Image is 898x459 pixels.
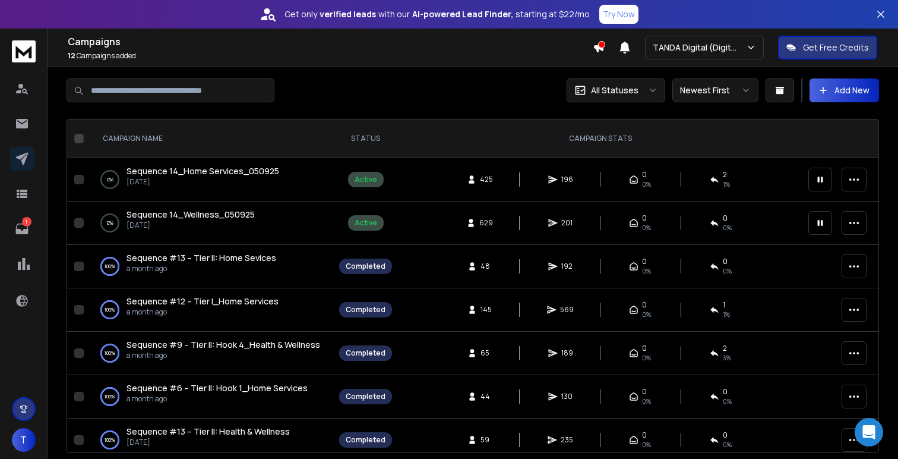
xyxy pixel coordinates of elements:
span: 0 [723,430,728,440]
span: 130 [561,392,573,401]
span: 201 [561,218,573,228]
span: 0 [642,213,647,223]
p: [DATE] [127,221,255,230]
span: 3 % [723,353,731,363]
span: 145 [480,305,492,315]
span: 0 [642,430,647,440]
span: 0 % [723,440,732,449]
p: 0 % [107,174,113,186]
span: Sequence 14_Home Services_050925 [127,165,279,177]
span: 1 [723,300,725,310]
a: Sequence #12 – Tier I_Home Services [127,295,279,307]
th: STATUS [332,120,399,158]
td: 0%Sequence 14_Wellness_050925[DATE] [88,202,332,245]
span: 59 [480,435,492,445]
span: 1 % [723,310,730,319]
span: 0% [642,180,651,189]
a: Sequence #13 – Tier II: Home Sevices [127,252,276,264]
span: 0 % [723,266,732,276]
p: 0 % [107,217,113,229]
span: 0 % [723,223,732,232]
p: 1 [22,217,31,227]
span: 0 [642,257,647,266]
span: 0 [642,344,647,353]
strong: AI-powered Lead Finder, [412,8,513,20]
button: Get Free Credits [778,36,877,59]
span: 196 [561,175,573,184]
span: 48 [480,262,492,271]
span: Sequence #6 – Tier II: Hook 1_Home Services [127,382,308,394]
span: Sequence #13 – Tier II: Home Sevices [127,252,276,263]
p: Try Now [603,8,635,20]
p: a month ago [127,264,276,273]
div: Completed [346,305,385,315]
span: 0% [642,266,651,276]
p: Get only with our starting at $22/mo [284,8,590,20]
span: 235 [561,435,573,445]
span: 629 [479,218,493,228]
span: 0 [642,170,647,180]
h1: Campaigns [68,34,593,49]
p: 100 % [105,434,115,446]
span: 0 [642,300,647,310]
a: Sequence 14_Wellness_050925 [127,209,255,221]
img: logo [12,40,36,62]
span: 0% [642,223,651,232]
td: 100%Sequence #9 – Tier II: Hook 4_Health & Wellnessa month ago [88,332,332,375]
div: Completed [346,435,385,445]
span: 44 [480,392,492,401]
th: CAMPAIGN STATS [399,120,801,158]
span: 2 [723,344,727,353]
div: Completed [346,392,385,401]
span: 12 [68,51,75,61]
p: 100 % [105,304,115,316]
p: [DATE] [127,438,290,447]
th: CAMPAIGN NAME [88,120,332,158]
span: 192 [561,262,573,271]
p: 100 % [105,260,115,272]
strong: verified leads [320,8,376,20]
span: 425 [480,175,493,184]
p: 100 % [105,347,115,359]
div: Completed [346,262,385,271]
p: [DATE] [127,177,279,187]
span: 1 % [723,180,730,189]
div: Active [355,218,377,228]
td: 100%Sequence #13 – Tier II: Home Sevicesa month ago [88,245,332,288]
span: 0% [642,310,651,319]
span: 0 % [723,397,732,406]
p: 100 % [105,391,115,403]
a: Sequence #6 – Tier II: Hook 1_Home Services [127,382,308,394]
button: Newest First [672,78,758,102]
p: Get Free Credits [803,42,869,54]
span: 189 [561,348,573,358]
span: 0% [642,353,651,363]
div: Open Intercom Messenger [855,418,883,447]
button: Try Now [599,5,638,24]
p: a month ago [127,351,320,360]
span: 0 [642,387,647,397]
p: a month ago [127,307,279,317]
div: Active [355,175,377,184]
span: 0% [642,440,651,449]
span: 65 [480,348,492,358]
button: T [12,428,36,452]
td: 100%Sequence #12 – Tier I_Home Servicesa month ago [88,288,332,332]
a: Sequence #13 – Tier II: Health & Wellness [127,426,290,438]
span: Sequence #9 – Tier II: Hook 4_Health & Wellness [127,339,320,350]
span: 569 [560,305,574,315]
a: Sequence 14_Home Services_050925 [127,165,279,177]
div: Completed [346,348,385,358]
a: 1 [10,217,34,241]
p: Campaigns added [68,51,593,61]
td: 100%Sequence #6 – Tier II: Hook 1_Home Servicesa month ago [88,375,332,419]
span: 0 [723,387,728,397]
a: Sequence #9 – Tier II: Hook 4_Health & Wellness [127,339,320,351]
p: TANDA Digital (Digital Sip) [653,42,746,54]
p: All Statuses [591,84,638,96]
